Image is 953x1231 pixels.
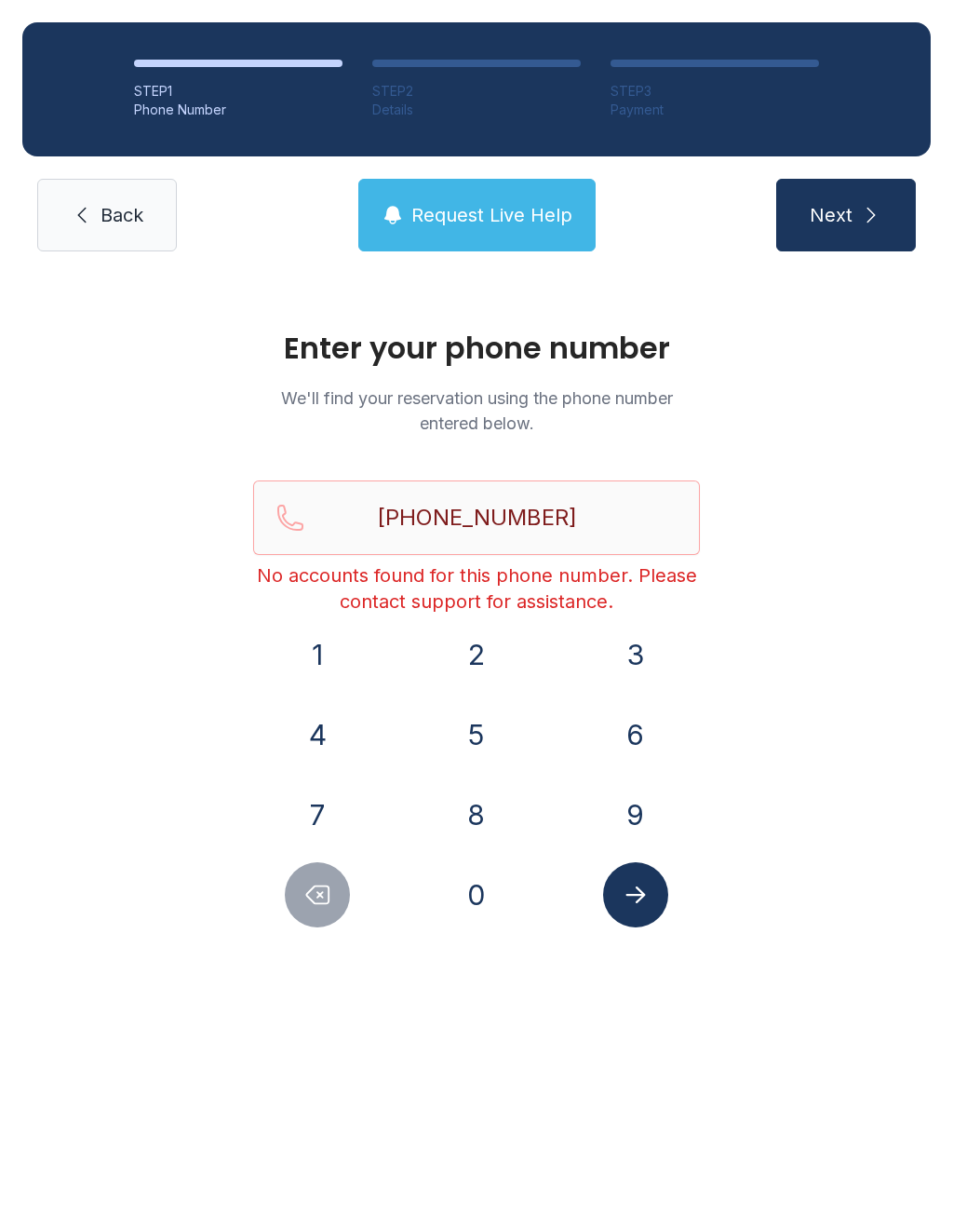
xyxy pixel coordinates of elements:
[253,480,700,555] input: Reservation phone number
[444,862,509,927] button: 0
[285,862,350,927] button: Delete number
[444,782,509,847] button: 8
[285,622,350,687] button: 1
[372,101,581,119] div: Details
[603,702,668,767] button: 6
[611,101,819,119] div: Payment
[253,386,700,436] p: We'll find your reservation using the phone number entered below.
[444,622,509,687] button: 2
[285,782,350,847] button: 7
[134,82,342,101] div: STEP 1
[411,202,572,228] span: Request Live Help
[253,562,700,615] div: No accounts found for this phone number. Please contact support for assistance.
[603,862,668,927] button: Submit lookup form
[611,82,819,101] div: STEP 3
[603,782,668,847] button: 9
[810,202,852,228] span: Next
[134,101,342,119] div: Phone Number
[372,82,581,101] div: STEP 2
[253,333,700,363] h1: Enter your phone number
[444,702,509,767] button: 5
[285,702,350,767] button: 4
[101,202,143,228] span: Back
[603,622,668,687] button: 3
